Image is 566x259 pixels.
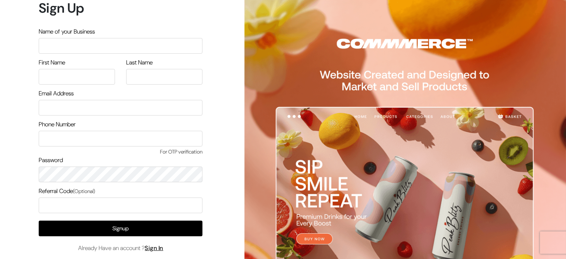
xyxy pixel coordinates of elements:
[39,89,74,98] label: Email Address
[39,156,63,165] label: Password
[39,148,202,156] span: For OTP verification
[39,58,65,67] label: First Name
[73,188,95,195] span: (Optional)
[78,244,163,253] span: Already Have an account ?
[39,27,95,36] label: Name of your Business
[39,187,95,196] label: Referral Code
[39,221,202,236] button: Signup
[126,58,153,67] label: Last Name
[145,244,163,252] a: Sign In
[39,120,76,129] label: Phone Number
